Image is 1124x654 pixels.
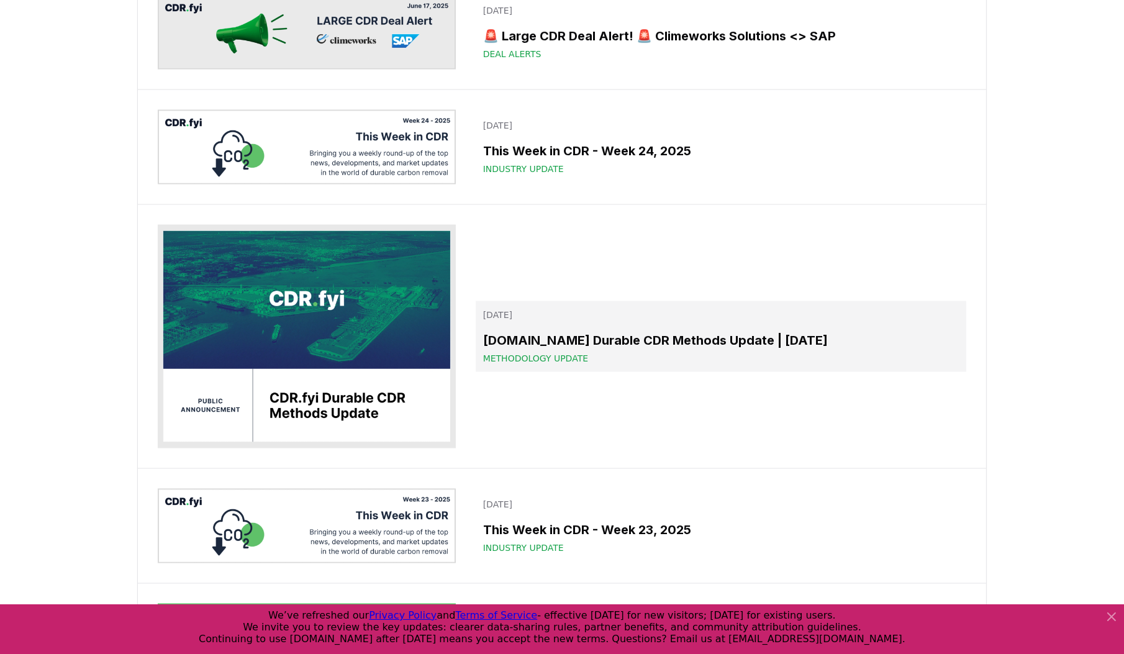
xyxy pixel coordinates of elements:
img: CDR.fyi Durable CDR Methods Update | June 2025 blog post image [158,225,456,448]
a: [DATE][DOMAIN_NAME] Durable CDR Methods Update | [DATE]Methodology Update [476,301,966,372]
span: Methodology Update [483,352,588,365]
p: [DATE] [483,4,959,17]
a: [DATE]This Week in CDR - Week 24, 2025Industry Update [476,112,966,183]
h3: 🚨 Large CDR Deal Alert! 🚨 Climeworks Solutions <> SAP [483,27,959,45]
span: Industry Update [483,163,564,175]
img: This Week in CDR - Week 24, 2025 blog post image [158,110,456,184]
h3: [DOMAIN_NAME] Durable CDR Methods Update | [DATE] [483,331,959,350]
span: Deal Alerts [483,48,542,60]
img: This Week in CDR - Week 23, 2025 blog post image [158,489,456,563]
h3: This Week in CDR - Week 24, 2025 [483,142,959,160]
a: [DATE]This Week in CDR - Week 23, 2025Industry Update [476,491,966,561]
p: [DATE] [483,119,959,132]
p: [DATE] [483,309,959,321]
h3: This Week in CDR - Week 23, 2025 [483,520,959,539]
p: [DATE] [483,498,959,511]
span: Industry Update [483,542,564,554]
